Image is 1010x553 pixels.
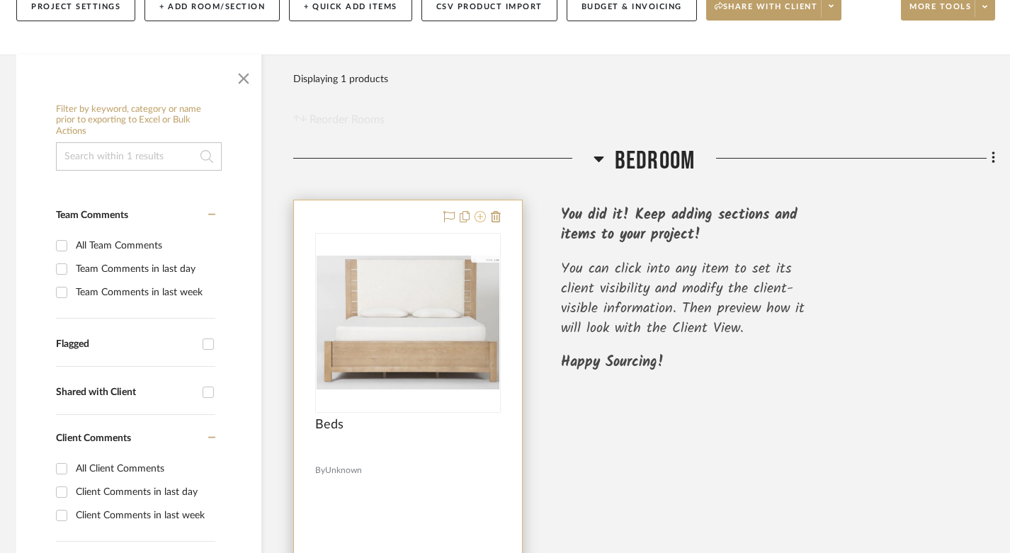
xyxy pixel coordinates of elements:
[76,258,212,280] div: Team Comments in last day
[715,1,818,23] span: Share with client
[56,210,128,220] span: Team Comments
[315,464,325,477] span: By
[56,104,222,137] h6: Filter by keyword, category or name prior to exporting to Excel or Bulk Actions
[561,353,829,387] div: Happy Sourcing!
[315,417,344,433] span: Beds
[229,62,258,90] button: Close
[561,259,829,353] div: You can click into any item to set its client visibility and modify the client-visible informatio...
[56,338,195,350] div: Flagged
[909,1,971,23] span: More tools
[76,457,212,480] div: All Client Comments
[310,111,385,128] span: Reorder Rooms
[293,65,388,93] div: Displaying 1 products
[56,142,222,171] input: Search within 1 results
[56,433,131,443] span: Client Comments
[56,387,195,399] div: Shared with Client
[76,234,212,257] div: All Team Comments
[76,504,212,527] div: Client Comments in last week
[317,256,499,389] img: Beds
[561,205,829,259] div: You did it! Keep adding sections and items to your project!
[316,234,500,412] div: 0
[325,464,362,477] span: Unknown
[76,281,212,304] div: Team Comments in last week
[615,146,695,176] span: Bedroom
[76,481,212,503] div: Client Comments in last day
[293,111,385,128] button: Reorder Rooms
